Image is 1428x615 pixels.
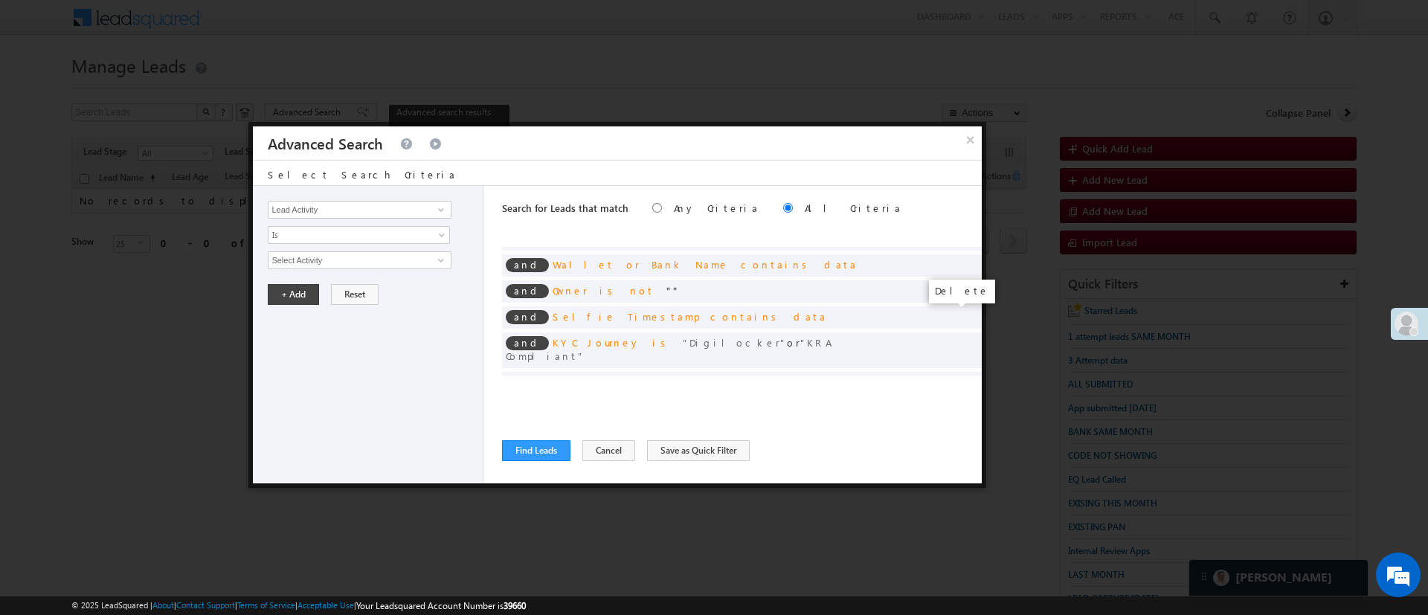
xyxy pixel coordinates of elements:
a: Contact Support [176,600,235,610]
a: Acceptable Use [297,600,354,610]
span: Wallet or Bank Name [553,258,729,271]
button: Reset [331,284,379,305]
span: Is [268,228,430,242]
span: and [506,258,549,272]
a: Show All Items [430,253,448,268]
span: 39660 [504,600,526,611]
span: © 2025 LeadSquared | | | | | [71,599,526,613]
em: Start Chat [202,458,270,478]
input: Type to Search [268,251,451,269]
label: Any Criteria [674,202,759,214]
label: All Criteria [805,202,902,214]
span: KYC Journey [553,336,640,349]
textarea: Type your message and hit 'Enter' [19,138,271,445]
span: Your Leadsquared Account Number is [356,600,526,611]
span: or [506,336,829,362]
span: Search for Leads that match [502,202,628,214]
a: Terms of Service [237,600,295,610]
span: Digilocker [683,336,787,349]
div: Delete [929,280,995,303]
button: Find Leads [502,440,570,461]
div: Chat with us now [77,78,250,97]
button: × [959,126,982,152]
span: is not [599,284,654,297]
h3: Advanced Search [268,126,383,160]
span: KRA Compliant [506,336,829,362]
button: Save as Quick Filter [647,440,750,461]
span: and [506,310,549,324]
button: Cancel [582,440,635,461]
span: and [506,336,549,350]
span: is [652,336,671,349]
span: Owner [553,284,588,297]
a: Show All Items [430,202,448,217]
a: About [152,600,174,610]
input: Type to Search [268,201,451,219]
span: contains data [741,258,858,271]
img: d_60004797649_company_0_60004797649 [25,78,62,97]
span: and [506,284,549,298]
div: Minimize live chat window [244,7,280,43]
a: Is [268,226,450,244]
span: contains data [710,310,827,323]
button: + Add [268,284,319,305]
span: Selfie Timestamp [553,310,698,323]
span: Select Search Criteria [268,168,457,181]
